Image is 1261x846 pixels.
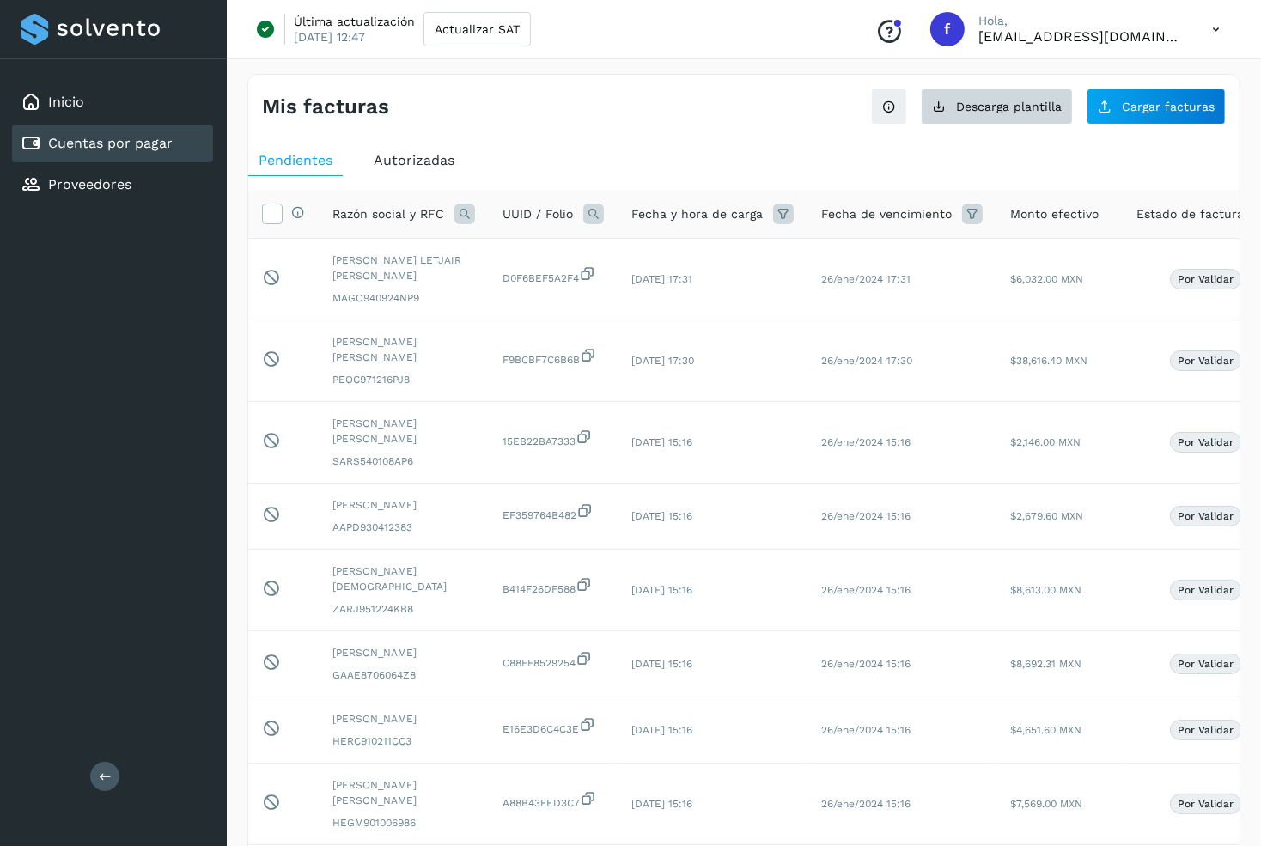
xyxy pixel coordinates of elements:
span: [PERSON_NAME] [PERSON_NAME] [332,777,475,808]
span: AAPD930412383 [332,520,475,535]
p: Por validar [1178,584,1234,596]
span: Cargar facturas [1122,100,1215,113]
span: E16E3D6C4C3E [503,716,604,737]
span: UUID / Folio [503,205,573,223]
span: HERC910211CC3 [332,733,475,749]
span: [DATE] 15:16 [631,658,692,670]
span: [PERSON_NAME] [332,711,475,727]
span: A88B43FED3C7 [503,790,604,811]
span: [PERSON_NAME][DEMOGRAPHIC_DATA] [332,563,475,594]
span: [DATE] 15:16 [631,724,692,736]
span: SARS540108AP6 [332,453,475,469]
span: 26/ene/2024 15:16 [821,658,911,670]
button: Actualizar SAT [423,12,531,46]
h4: Mis facturas [262,94,389,119]
p: Por validar [1178,724,1234,736]
span: [DATE] 15:16 [631,584,692,596]
div: Proveedores [12,166,213,204]
span: [PERSON_NAME] [332,497,475,513]
p: Por validar [1178,658,1234,670]
span: B414F26DF588 [503,576,604,597]
a: Proveedores [48,176,131,192]
span: Pendientes [259,152,332,168]
span: [DATE] 15:16 [631,510,692,522]
span: [PERSON_NAME] [332,645,475,660]
span: 26/ene/2024 15:16 [821,510,911,522]
span: $2,146.00 MXN [1010,436,1081,448]
span: $8,692.31 MXN [1010,658,1081,670]
span: $7,569.00 MXN [1010,798,1082,810]
span: $6,032.00 MXN [1010,273,1083,285]
span: F9BCBF7C6B6B [503,347,604,368]
span: PEOC971216PJ8 [332,372,475,387]
span: C88FF8529254 [503,650,604,671]
span: 26/ene/2024 15:16 [821,436,911,448]
span: 26/ene/2024 17:31 [821,273,911,285]
span: [PERSON_NAME] [PERSON_NAME] [332,334,475,365]
span: [DATE] 15:16 [631,798,692,810]
div: Cuentas por pagar [12,125,213,162]
button: Cargar facturas [1087,88,1226,125]
span: [PERSON_NAME] [PERSON_NAME] [332,416,475,447]
p: Por validar [1178,436,1234,448]
span: Fecha y hora de carga [631,205,763,223]
span: HEGM901006986 [332,815,475,831]
span: Monto efectivo [1010,205,1099,223]
span: EF359764B482 [503,502,604,523]
span: $2,679.60 MXN [1010,510,1083,522]
span: 26/ene/2024 15:16 [821,584,911,596]
p: Hola, [978,14,1185,28]
p: Por validar [1178,273,1234,285]
span: [DATE] 15:16 [631,436,692,448]
span: 26/ene/2024 17:30 [821,355,912,367]
span: MAGO940924NP9 [332,290,475,306]
span: ZARJ951224KB8 [332,601,475,617]
span: Descarga plantilla [956,100,1062,113]
span: Fecha de vencimiento [821,205,952,223]
p: facturacion@cubbo.com [978,28,1185,45]
p: Última actualización [294,14,415,29]
span: [PERSON_NAME] LETJAIR [PERSON_NAME] [332,253,475,283]
span: 26/ene/2024 15:16 [821,798,911,810]
p: Por validar [1178,355,1234,367]
a: Inicio [48,94,84,110]
span: Estado de factura [1136,205,1244,223]
span: 26/ene/2024 15:16 [821,724,911,736]
span: GAAE8706064Z8 [332,667,475,683]
a: Cuentas por pagar [48,135,173,151]
span: $38,616.40 MXN [1010,355,1087,367]
div: Inicio [12,83,213,121]
span: Razón social y RFC [332,205,444,223]
span: [DATE] 17:31 [631,273,692,285]
span: $8,613.00 MXN [1010,584,1081,596]
p: [DATE] 12:47 [294,29,365,45]
span: Actualizar SAT [435,23,520,35]
p: Por validar [1178,510,1234,522]
span: 15EB22BA7333 [503,429,604,449]
button: Descarga plantilla [921,88,1073,125]
span: [DATE] 17:30 [631,355,694,367]
span: D0F6BEF5A2F4 [503,265,604,286]
span: Autorizadas [374,152,454,168]
p: Por validar [1178,798,1234,810]
span: $4,651.60 MXN [1010,724,1081,736]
